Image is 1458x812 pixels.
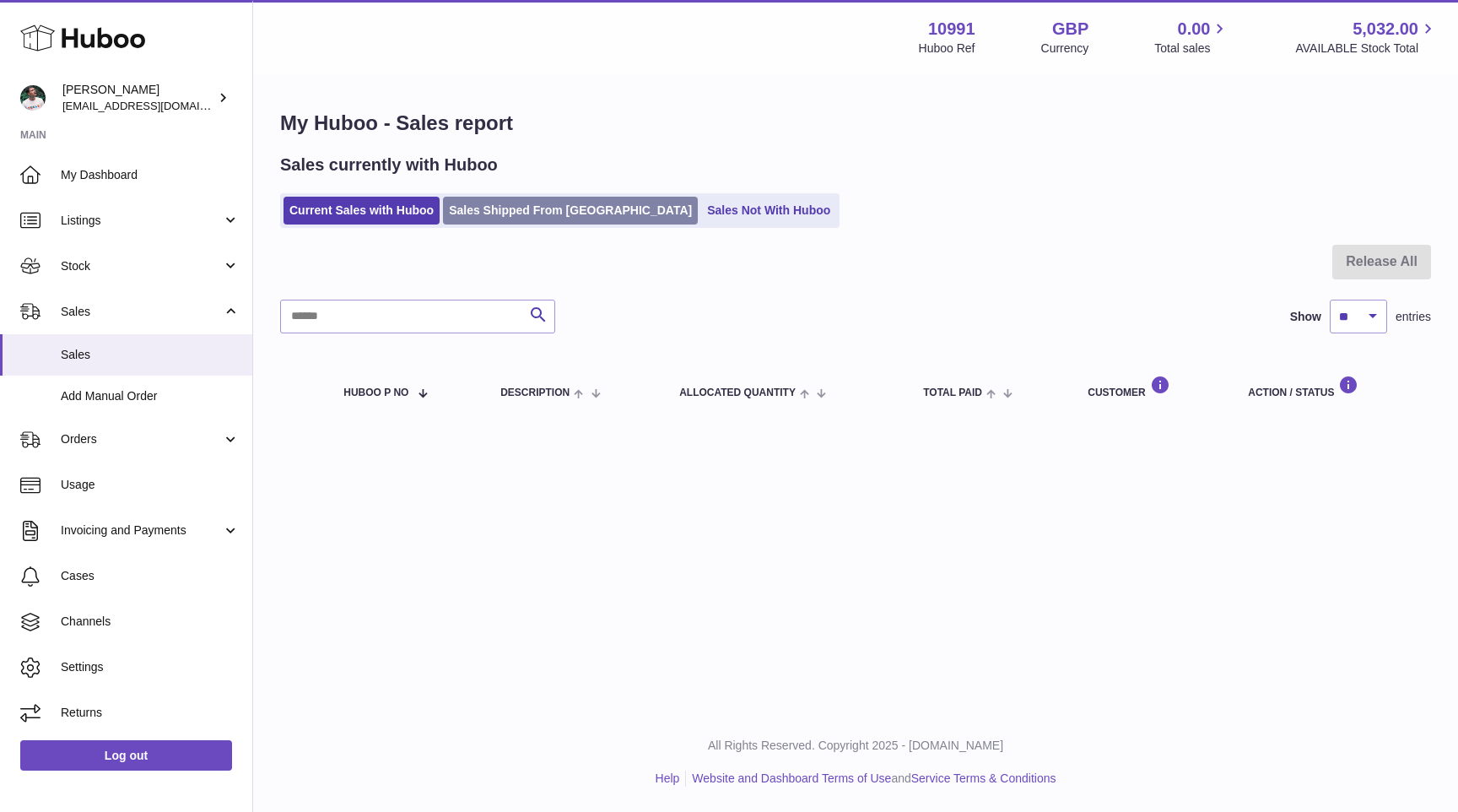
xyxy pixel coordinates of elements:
[1295,18,1438,57] a: 5,032.00 AVAILABLE Stock Total
[1353,18,1418,41] span: 5,032.00
[1178,18,1211,41] span: 0.00
[280,154,498,176] h2: Sales currently with Huboo
[267,738,1444,754] p: All Rights Reserved. Copyright 2025 - [DOMAIN_NAME]
[20,85,46,111] img: timshieff@gmail.com
[500,387,570,398] span: Description
[923,387,982,398] span: Total paid
[61,213,222,229] span: Listings
[1396,309,1431,325] span: entries
[686,771,1056,787] li: and
[1088,376,1214,398] div: Customer
[61,258,222,274] span: Stock
[283,197,440,225] a: Current Sales with Huboo
[62,99,248,112] span: [EMAIL_ADDRESS][DOMAIN_NAME]
[61,614,240,630] span: Channels
[1154,41,1229,57] span: Total sales
[61,659,240,675] span: Settings
[701,197,836,225] a: Sales Not With Huboo
[919,41,975,57] div: Huboo Ref
[61,705,240,721] span: Returns
[61,388,240,404] span: Add Manual Order
[1154,18,1229,57] a: 0.00 Total sales
[61,431,222,447] span: Orders
[61,304,222,320] span: Sales
[61,167,240,183] span: My Dashboard
[443,197,698,225] a: Sales Shipped From [GEOGRAPHIC_DATA]
[1248,376,1414,398] div: Action / Status
[20,740,232,771] a: Log out
[62,82,214,114] div: [PERSON_NAME]
[692,771,891,785] a: Website and Dashboard Terms of Use
[1052,18,1088,41] strong: GBP
[928,18,975,41] strong: 10991
[61,477,240,493] span: Usage
[61,347,240,363] span: Sales
[61,522,222,539] span: Invoicing and Payments
[1041,41,1089,57] div: Currency
[656,771,680,785] a: Help
[1290,309,1321,325] label: Show
[61,568,240,584] span: Cases
[280,110,1431,137] h1: My Huboo - Sales report
[343,387,408,398] span: Huboo P no
[911,771,1056,785] a: Service Terms & Conditions
[1295,41,1438,57] span: AVAILABLE Stock Total
[679,387,796,398] span: ALLOCATED Quantity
